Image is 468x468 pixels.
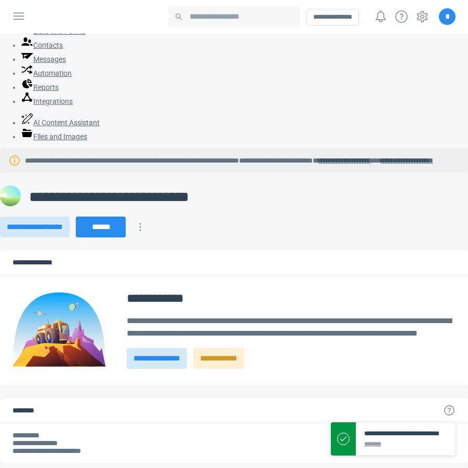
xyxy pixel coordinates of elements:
[33,132,87,141] span: Files and Images
[21,41,63,49] a: Contacts
[21,118,100,127] a: AI Content Assistant
[33,69,72,77] span: Automation
[21,83,59,91] a: Reports
[21,55,66,63] a: Messages
[33,41,63,49] span: Contacts
[21,132,87,141] a: Files and Images
[21,69,72,77] a: Automation
[33,118,100,127] span: AI Content Assistant
[33,83,59,91] span: Reports
[33,55,66,63] span: Messages
[21,97,73,105] a: Integrations
[33,97,73,105] span: Integrations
